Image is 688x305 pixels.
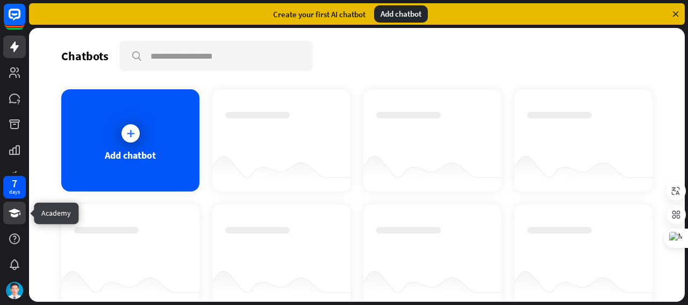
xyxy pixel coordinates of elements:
[3,176,26,198] a: 7 days
[273,9,365,19] div: Create your first AI chatbot
[105,149,156,161] div: Add chatbot
[374,5,428,23] div: Add chatbot
[61,48,109,63] div: Chatbots
[12,179,17,188] div: 7
[9,188,20,196] div: days
[9,4,41,37] button: Open LiveChat chat widget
